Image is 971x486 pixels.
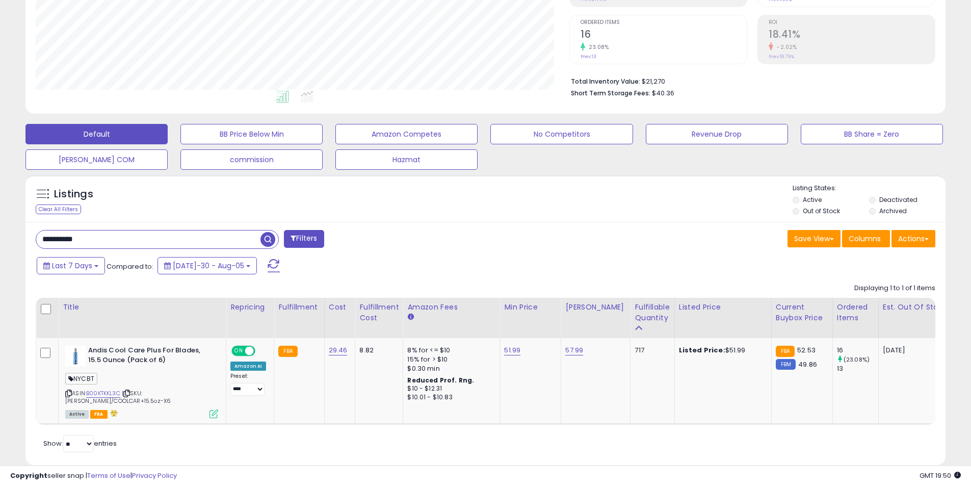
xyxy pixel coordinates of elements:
[407,313,413,322] small: Amazon Fees.
[793,184,946,193] p: Listing States:
[65,389,171,404] span: | SKU: [PERSON_NAME]/COOLCAR+15.5oz-X6
[359,346,395,355] div: 8.82
[63,302,222,313] div: Title
[879,195,917,204] label: Deactivated
[679,346,764,355] div: $51.99
[230,362,266,371] div: Amazon AI
[837,364,878,373] div: 13
[920,471,961,480] span: 2025-08-13 19:50 GMT
[776,302,828,323] div: Current Buybox Price
[797,345,816,355] span: 52.53
[173,261,244,271] span: [DATE]-30 - Aug-05
[803,207,840,215] label: Out of Stock
[801,124,943,144] button: BB Share = Zero
[652,88,674,98] span: $40.36
[335,149,478,170] button: Hazmat
[776,359,796,370] small: FBM
[90,410,108,419] span: FBA
[43,439,117,448] span: Show: entries
[581,54,596,60] small: Prev: 13
[635,302,670,323] div: Fulfillable Quantity
[87,471,130,480] a: Terms of Use
[335,124,478,144] button: Amazon Competes
[769,29,935,42] h2: 18.41%
[107,262,153,271] span: Compared to:
[504,302,557,313] div: Min Price
[54,187,93,201] h5: Listings
[88,346,212,367] b: Andis Cool Care Plus For Blades, 15.5 Ounce (Pack of 6)
[769,20,935,25] span: ROI
[581,20,747,25] span: Ordered Items
[180,149,323,170] button: commission
[407,355,492,364] div: 15% for > $10
[407,385,492,393] div: $10 - $12.31
[842,230,890,247] button: Columns
[679,302,767,313] div: Listed Price
[504,345,520,355] a: 51.99
[108,410,118,417] i: hazardous material
[37,257,105,274] button: Last 7 Days
[329,302,351,313] div: Cost
[232,347,245,355] span: ON
[571,77,640,86] b: Total Inventory Value:
[679,345,725,355] b: Listed Price:
[230,302,270,313] div: Repricing
[837,346,878,355] div: 16
[65,346,86,366] img: 31t27hx-UML._SL40_.jpg
[849,234,881,244] span: Columns
[180,124,323,144] button: BB Price Below Min
[359,302,399,323] div: Fulfillment Cost
[36,204,81,214] div: Clear All Filters
[490,124,633,144] button: No Competitors
[803,195,822,204] label: Active
[773,43,797,51] small: -2.02%
[407,302,495,313] div: Amazon Fees
[278,302,320,313] div: Fulfillment
[278,346,297,357] small: FBA
[158,257,257,274] button: [DATE]-30 - Aug-05
[407,364,492,373] div: $0.30 min
[565,302,626,313] div: [PERSON_NAME]
[585,43,609,51] small: 23.08%
[10,471,47,480] strong: Copyright
[571,74,928,87] li: $21,270
[407,376,474,385] b: Reduced Prof. Rng.
[844,355,870,364] small: (23.08%)
[635,346,666,355] div: 717
[788,230,841,247] button: Save View
[65,346,218,417] div: ASIN:
[132,471,177,480] a: Privacy Policy
[565,345,583,355] a: 57.99
[25,124,168,144] button: Default
[10,471,177,481] div: seller snap | |
[854,284,935,293] div: Displaying 1 to 1 of 1 items
[52,261,92,271] span: Last 7 Days
[891,230,935,247] button: Actions
[776,346,795,357] small: FBA
[329,345,348,355] a: 29.46
[230,373,266,396] div: Preset:
[769,54,794,60] small: Prev: 18.79%
[65,410,89,419] span: All listings currently available for purchase on Amazon
[407,346,492,355] div: 8% for <= $10
[65,373,97,385] span: NYCBT
[25,149,168,170] button: [PERSON_NAME] COM
[581,29,747,42] h2: 16
[571,89,650,97] b: Short Term Storage Fees:
[86,389,120,398] a: B00KTKKL3C
[407,393,492,402] div: $10.01 - $10.83
[254,347,270,355] span: OFF
[837,302,874,323] div: Ordered Items
[646,124,788,144] button: Revenue Drop
[798,360,817,369] span: 49.86
[879,207,907,215] label: Archived
[284,230,324,248] button: Filters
